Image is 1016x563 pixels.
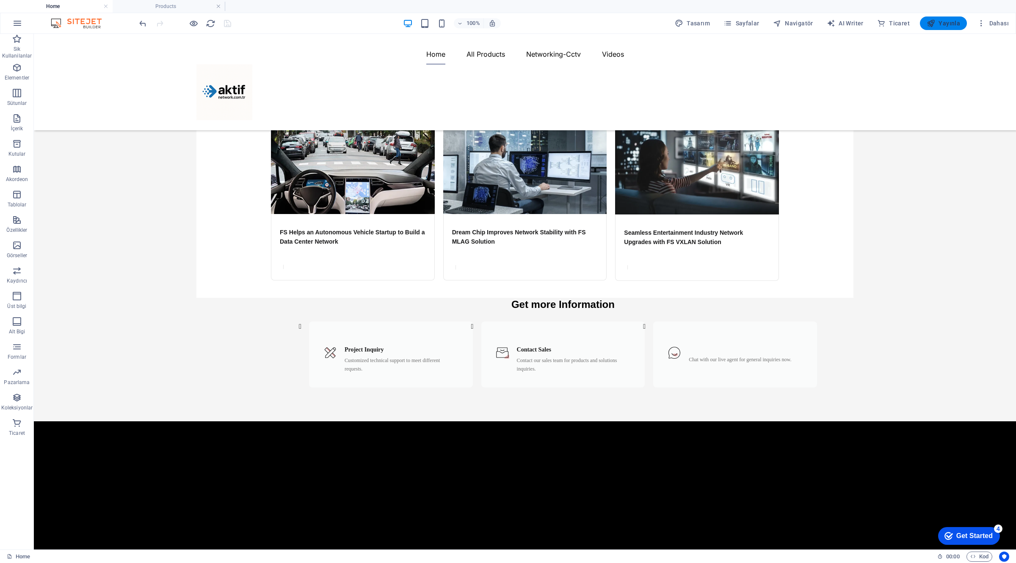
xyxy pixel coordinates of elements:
[7,277,27,284] p: Kaydırıcı
[7,4,69,22] div: Get Started 4 items remaining, 20% complete
[489,19,496,27] i: Yeniden boyutlandırmada yakınlaştırma düzeyini seçilen cihaza uyacak şekilde otomatik olarak ayarla.
[25,9,61,17] div: Get Started
[974,16,1012,30] button: Dahası
[770,16,817,30] button: Navigatör
[977,19,1009,27] span: Dahası
[720,16,763,30] button: Sayfalar
[113,2,225,11] h4: Products
[188,18,199,28] button: Ön izleme modundan çıkıp düzenlemeye devam etmek için buraya tıklayın
[6,227,27,233] p: Özellikler
[138,19,148,28] i: Geri al: Metni değiştir (Ctrl+Z)
[1,404,33,411] p: Koleksiyonlar
[7,552,30,562] a: Seçimi iptal etmek için tıkla. Sayfaları açmak için çift tıkla
[49,18,112,28] img: Editor Logo
[946,552,959,562] span: 00 00
[454,18,484,28] button: 100%
[773,19,813,27] span: Navigatör
[206,19,215,28] i: Sayfayı yeniden yükleyin
[7,303,26,310] p: Üst bilgi
[63,2,71,10] div: 4
[6,176,28,183] p: Akordeon
[8,354,26,360] p: Formlar
[823,16,867,30] button: AI Writer
[467,18,480,28] h6: 100%
[920,16,967,30] button: Yayınla
[7,100,27,107] p: Sütunlar
[877,19,910,27] span: Ticaret
[11,125,23,132] p: İçerik
[138,18,148,28] button: undo
[970,552,988,562] span: Kod
[8,151,26,157] p: Kutular
[952,553,953,560] span: :
[9,430,25,437] p: Ticaret
[874,16,913,30] button: Ticaret
[9,328,25,335] p: Alt Bigi
[675,19,710,27] span: Tasarım
[7,252,27,259] p: Görseller
[4,379,30,386] p: Pazarlama
[966,552,992,562] button: Kod
[999,552,1009,562] button: Usercentrics
[205,18,215,28] button: reload
[937,552,960,562] h6: Oturum süresi
[5,74,29,81] p: Elementler
[827,19,864,27] span: AI Writer
[671,16,713,30] button: Tasarım
[723,19,759,27] span: Sayfalar
[927,19,960,27] span: Yayınla
[8,201,27,208] p: Tablolar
